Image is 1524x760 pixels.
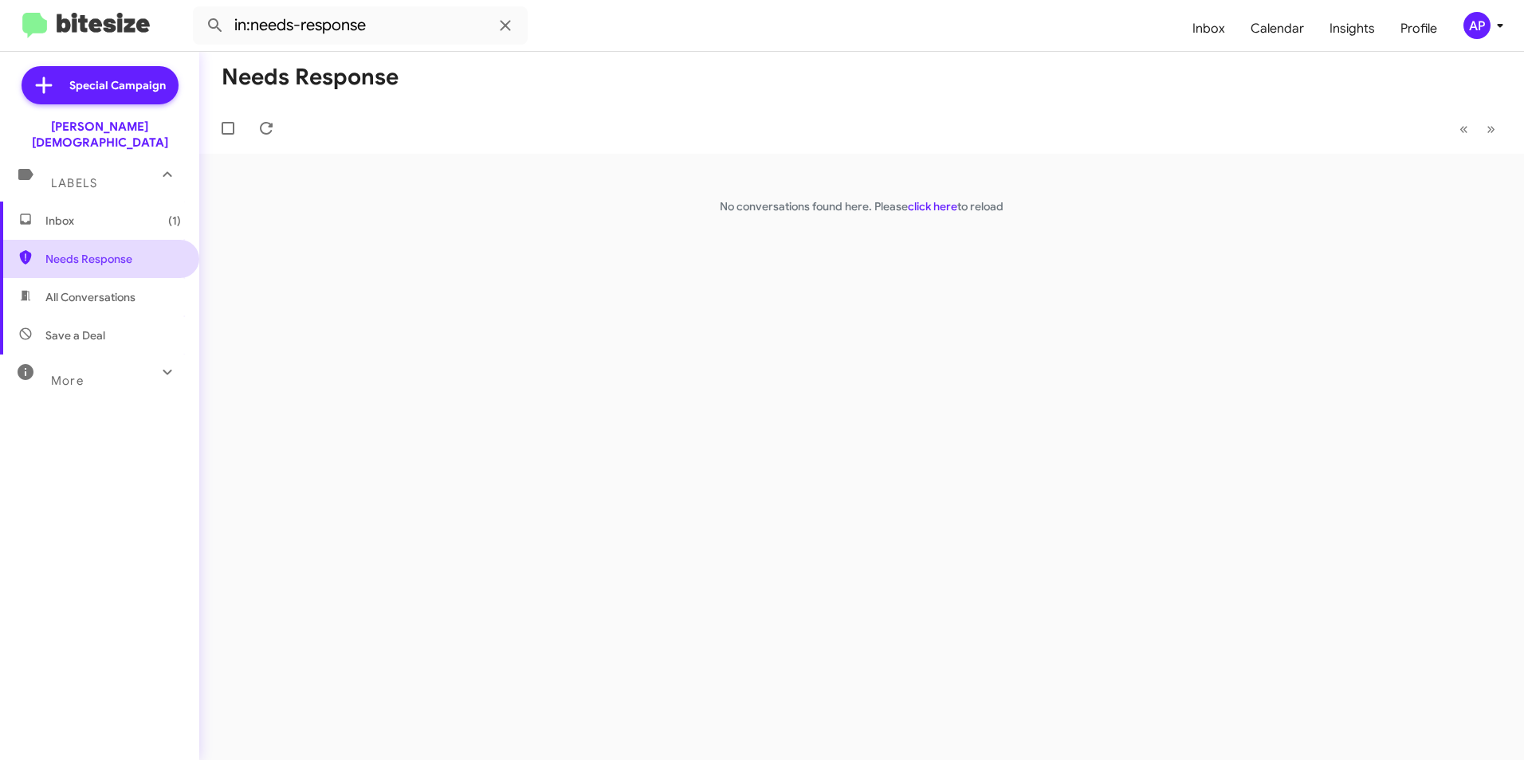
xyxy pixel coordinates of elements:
h1: Needs Response [222,65,399,90]
button: Previous [1450,112,1478,145]
span: « [1459,119,1468,139]
a: Calendar [1238,6,1317,52]
span: (1) [168,213,181,229]
p: No conversations found here. Please to reload [199,198,1524,214]
nav: Page navigation example [1451,112,1505,145]
span: All Conversations [45,289,136,305]
a: Profile [1388,6,1450,52]
span: » [1487,119,1495,139]
span: Needs Response [45,251,181,267]
span: Special Campaign [69,77,166,93]
div: AP [1463,12,1491,39]
a: Special Campaign [22,66,179,104]
a: click here [908,199,957,214]
input: Search [193,6,528,45]
span: Inbox [45,213,181,229]
button: AP [1450,12,1506,39]
span: Labels [51,176,97,190]
a: Inbox [1180,6,1238,52]
span: More [51,374,84,388]
span: Save a Deal [45,327,105,343]
a: Insights [1317,6,1388,52]
button: Next [1477,112,1505,145]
